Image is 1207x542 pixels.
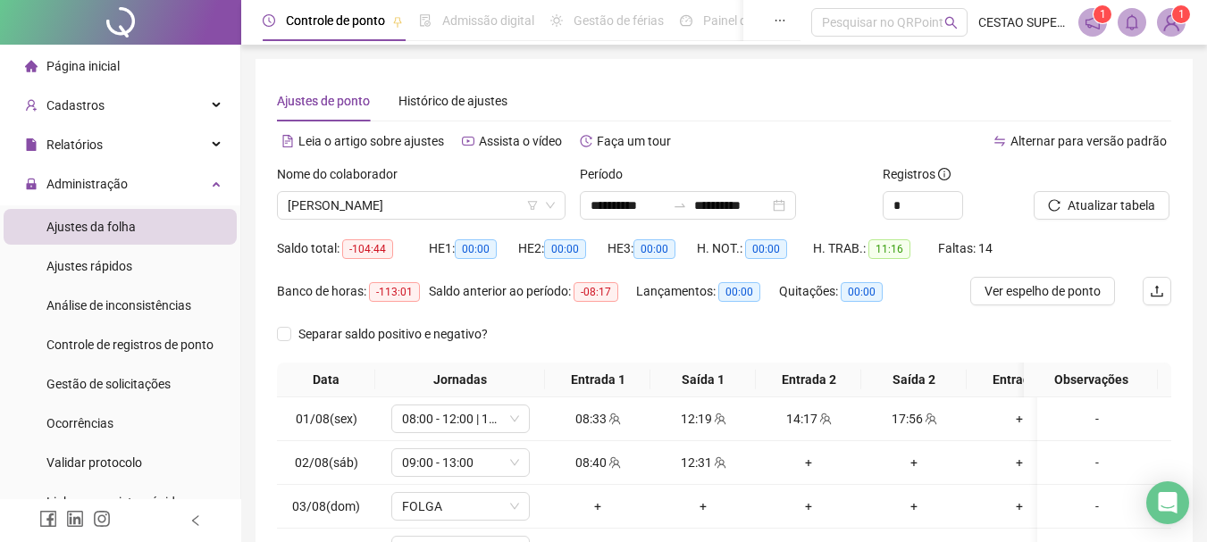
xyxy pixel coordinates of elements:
[985,281,1101,301] span: Ver espelho de ponto
[673,198,687,213] span: swap-right
[607,413,621,425] span: team
[703,13,773,28] span: Painel do DP
[46,298,191,313] span: Análise de inconsistências
[518,238,608,259] div: HE 2:
[277,363,375,397] th: Data
[1178,8,1185,21] span: 1
[1150,284,1164,298] span: upload
[938,168,951,180] span: info-circle
[544,239,586,259] span: 00:00
[944,16,958,29] span: search
[552,453,643,472] div: 08:40
[25,60,38,72] span: home
[527,200,538,211] span: filter
[46,416,113,430] span: Ocorrências
[658,496,749,516] div: +
[763,496,854,516] div: +
[993,135,1006,147] span: swap
[552,409,643,429] div: 08:33
[1010,134,1167,148] span: Alternar para versão padrão
[1094,5,1111,23] sup: 1
[1044,453,1150,472] div: -
[25,178,38,190] span: lock
[46,455,142,470] span: Validar protocolo
[442,13,534,28] span: Admissão digital
[1024,363,1158,397] th: Observações
[923,413,937,425] span: team
[974,453,1065,472] div: +
[680,14,692,27] span: dashboard
[974,409,1065,429] div: +
[1048,199,1060,212] span: reload
[779,281,904,302] div: Quitações:
[597,134,671,148] span: Faça um tour
[697,238,813,259] div: H. NOT.:
[288,192,555,219] span: THUAN CERQUEIRA DOS SANTOS
[633,239,675,259] span: 00:00
[673,198,687,213] span: to
[718,282,760,302] span: 00:00
[1158,9,1185,36] img: 84849
[970,277,1115,305] button: Ver espelho de ponto
[263,14,275,27] span: clock-circle
[813,238,938,259] div: H. TRAB.:
[712,413,726,425] span: team
[398,91,507,111] div: Histórico de ajustes
[574,282,618,302] span: -08:17
[967,363,1072,397] th: Entrada 3
[580,164,634,184] label: Período
[46,259,132,273] span: Ajustes rápidos
[298,134,444,148] span: Leia o artigo sobre ajustes
[66,510,84,528] span: linkedin
[46,495,182,509] span: Link para registro rápido
[841,282,883,302] span: 00:00
[286,13,385,28] span: Controle de ponto
[712,456,726,469] span: team
[763,409,854,429] div: 14:17
[429,281,636,302] div: Saldo anterior ao período:
[756,363,861,397] th: Entrada 2
[974,496,1065,516] div: +
[189,514,202,527] span: left
[763,453,854,472] div: +
[462,135,474,147] span: youtube
[861,363,967,397] th: Saída 2
[580,135,592,147] span: history
[883,164,951,184] span: Registros
[1044,409,1150,429] div: -
[868,453,960,472] div: +
[291,324,495,344] span: Separar saldo positivo e negativo?
[658,453,749,472] div: 12:31
[1124,14,1140,30] span: bell
[1068,196,1155,215] span: Atualizar tabela
[429,238,518,259] div: HE 1:
[46,177,128,191] span: Administração
[509,501,520,512] span: down
[1044,496,1150,516] div: -
[93,510,111,528] span: instagram
[636,281,779,302] div: Lançamentos:
[1085,14,1101,30] span: notification
[774,14,786,27] span: ellipsis
[552,496,643,516] div: +
[1100,8,1106,21] span: 1
[545,363,650,397] th: Entrada 1
[868,409,960,429] div: 17:56
[402,405,519,432] span: 08:00 - 12:00 | 14:00 - 18:00
[574,13,664,28] span: Gestão de férias
[46,98,105,113] span: Cadastros
[369,282,420,302] span: -113:01
[650,363,756,397] th: Saída 1
[550,14,563,27] span: sun
[46,59,120,73] span: Página inicial
[402,493,519,520] span: FOLGA
[292,499,360,513] span: 03/08(dom)
[277,164,409,184] label: Nome do colaborador
[509,413,520,424] span: down
[277,281,429,302] div: Banco de horas:
[46,220,136,234] span: Ajustes da folha
[479,134,562,148] span: Assista o vídeo
[1031,370,1151,389] span: Observações
[46,138,103,152] span: Relatórios
[25,138,38,151] span: file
